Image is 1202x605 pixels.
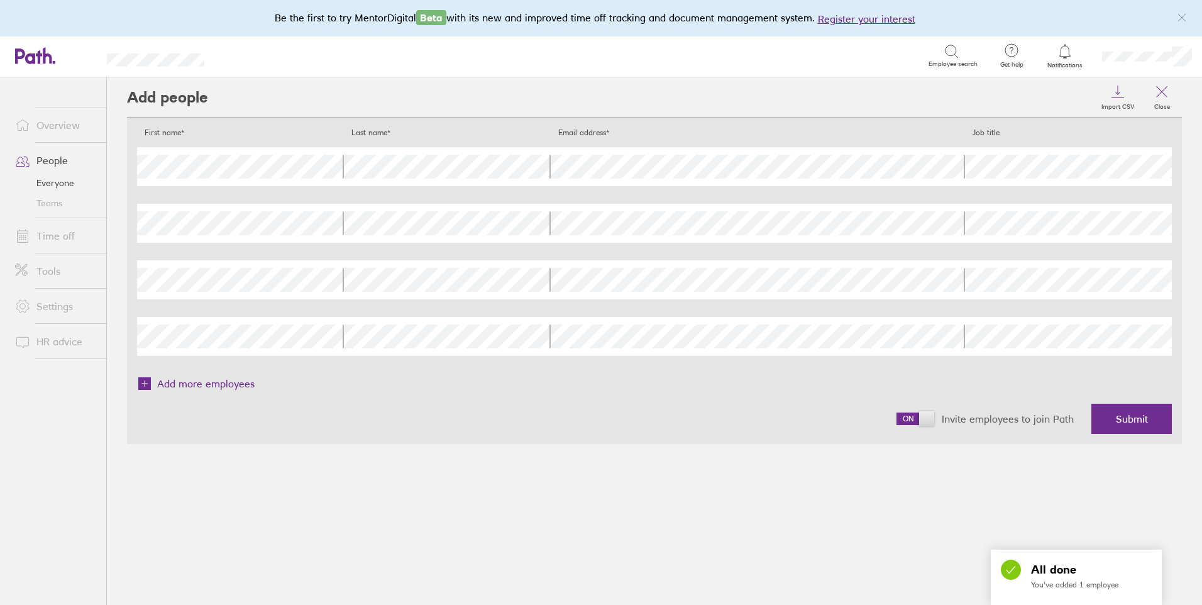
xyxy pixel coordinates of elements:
label: Close [1147,99,1177,111]
a: Everyone [5,173,106,193]
a: Teams [5,193,106,213]
span: Employee search [929,60,978,68]
a: People [5,148,106,173]
h4: Job title [965,128,1172,137]
a: Import CSV [1094,77,1142,118]
span: Notifications [1045,62,1086,69]
div: Search [238,50,270,61]
span: Beta [416,10,446,25]
a: Settings [5,294,106,319]
a: Overview [5,113,106,138]
div: Be the first to try MentorDigital with its new and improved time off tracking and document manage... [275,10,928,26]
span: Submit [1116,413,1148,425]
span: All done [1031,563,1076,577]
a: Tools [5,258,106,284]
label: Invite employees to join Path [934,406,1081,431]
button: Register your interest [818,11,915,26]
h4: First name* [137,128,344,137]
a: HR advice [5,329,106,354]
p: You've added 1 employee [1031,580,1152,589]
span: Add more employees [157,374,255,394]
h4: Email address* [551,128,964,137]
button: Submit [1091,404,1172,434]
a: Close [1142,77,1182,118]
h2: Add people [127,77,208,118]
a: Time off [5,223,106,248]
button: Add more employees [137,374,255,394]
span: Get help [991,61,1032,69]
label: Import CSV [1094,99,1142,111]
a: Notifications [1045,43,1086,69]
h4: Last name* [344,128,551,137]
